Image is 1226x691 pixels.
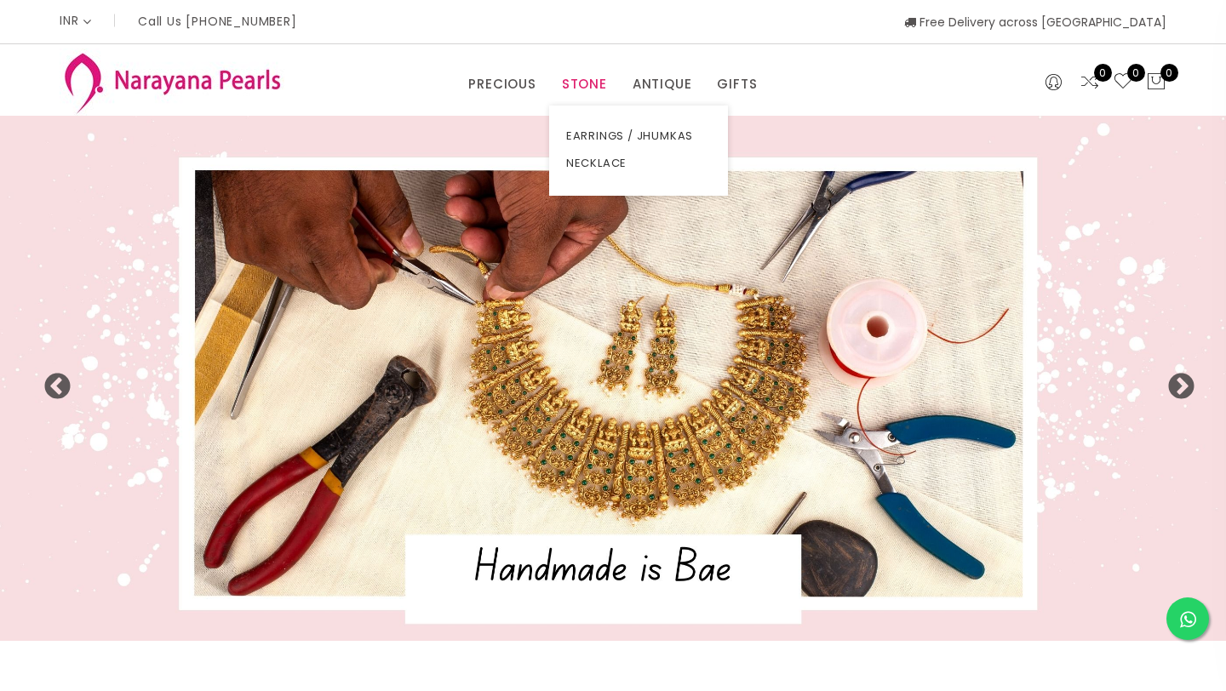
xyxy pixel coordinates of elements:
[717,71,757,97] a: GIFTS
[904,14,1166,31] span: Free Delivery across [GEOGRAPHIC_DATA]
[633,71,692,97] a: ANTIQUE
[1160,64,1178,82] span: 0
[1080,71,1100,94] a: 0
[1146,71,1166,94] button: 0
[43,373,60,390] button: Previous
[468,71,536,97] a: PRECIOUS
[566,123,711,150] a: EARRINGS / JHUMKAS
[138,15,297,27] p: Call Us [PHONE_NUMBER]
[1113,71,1133,94] a: 0
[1166,373,1183,390] button: Next
[562,71,607,97] a: STONE
[1127,64,1145,82] span: 0
[1094,64,1112,82] span: 0
[566,150,711,177] a: NECKLACE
